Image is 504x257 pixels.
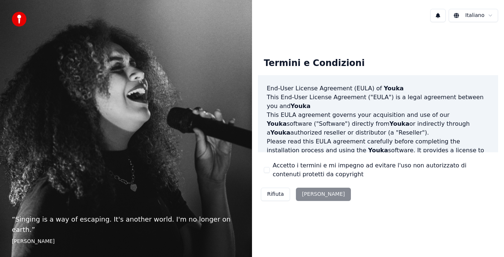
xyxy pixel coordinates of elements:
[270,129,290,136] span: Youka
[273,161,492,179] label: Accetto i termini e mi impegno ad evitare l'uso non autorizzato di contenuti protetti da copyright
[12,12,27,27] img: youka
[267,111,489,137] p: This EULA agreement governs your acquisition and use of our software ("Software") directly from o...
[258,52,370,75] div: Termini e Condizioni
[267,120,287,127] span: Youka
[384,85,404,92] span: Youka
[368,147,388,154] span: Youka
[267,84,489,93] h3: End-User License Agreement (EULA) of
[291,103,311,110] span: Youka
[390,120,410,127] span: Youka
[267,137,489,173] p: Please read this EULA agreement carefully before completing the installation process and using th...
[267,93,489,111] p: This End-User License Agreement ("EULA") is a legal agreement between you and
[12,238,240,245] footer: [PERSON_NAME]
[12,214,240,235] p: “ Singing is a way of escaping. It's another world. I'm no longer on earth. ”
[261,188,290,201] button: Rifiuta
